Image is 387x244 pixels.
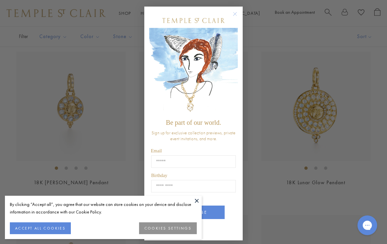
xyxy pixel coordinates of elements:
img: Temple St. Clair [162,18,225,23]
div: By clicking “Accept all”, you agree that our website can store cookies on your device and disclos... [10,201,197,216]
span: Be part of our world. [166,119,221,126]
button: ACCEPT ALL COOKIES [10,222,71,234]
span: Email [151,148,162,153]
iframe: Gorgias live chat messenger [354,213,380,237]
input: Email [151,155,236,168]
button: COOKIES SETTINGS [139,222,197,234]
img: c4a9eb12-d91a-4d4a-8ee0-386386f4f338.jpeg [149,28,238,116]
span: Birthday [151,173,167,178]
button: Close dialog [234,13,242,21]
span: Sign up for exclusive collection previews, private event invitations, and more. [152,130,235,142]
